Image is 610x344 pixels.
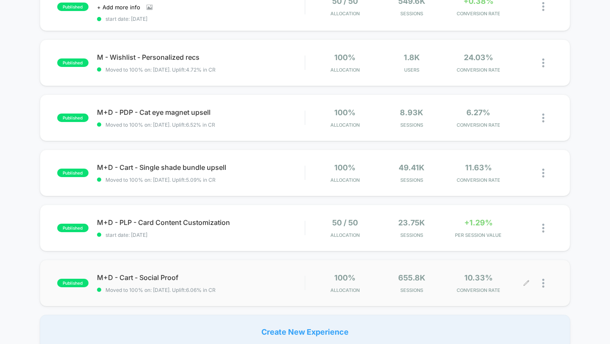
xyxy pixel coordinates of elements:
[330,232,360,238] span: Allocation
[542,2,544,11] img: close
[330,177,360,183] span: Allocation
[380,177,443,183] span: Sessions
[334,273,355,282] span: 100%
[447,122,510,128] span: CONVERSION RATE
[330,287,360,293] span: Allocation
[447,232,510,238] span: PER SESSION VALUE
[334,108,355,117] span: 100%
[334,163,355,172] span: 100%
[105,67,216,73] span: Moved to 100% on: [DATE] . Uplift: 4.72% in CR
[57,114,89,122] span: published
[97,163,305,172] span: M+D - Cart - Single shade bundle upsell
[380,232,443,238] span: Sessions
[380,122,443,128] span: Sessions
[464,53,493,62] span: 24.03%
[97,16,305,22] span: start date: [DATE]
[332,218,358,227] span: 50 / 50
[97,218,305,227] span: M+D - PLP - Card Content Customization
[542,169,544,178] img: close
[464,218,493,227] span: +1.29%
[542,58,544,67] img: close
[330,11,360,17] span: Allocation
[465,163,492,172] span: 11.63%
[330,122,360,128] span: Allocation
[57,58,89,67] span: published
[398,218,425,227] span: 23.75k
[105,177,216,183] span: Moved to 100% on: [DATE] . Uplift: 5.09% in CR
[57,169,89,177] span: published
[398,273,425,282] span: 655.8k
[97,53,305,61] span: M - Wishlist - Personalized recs
[97,232,305,238] span: start date: [DATE]
[542,114,544,122] img: close
[57,279,89,287] span: published
[97,4,140,11] span: + Add more info
[380,287,443,293] span: Sessions
[400,108,423,117] span: 8.93k
[105,287,216,293] span: Moved to 100% on: [DATE] . Uplift: 6.06% in CR
[57,224,89,232] span: published
[380,11,443,17] span: Sessions
[57,3,89,11] span: published
[542,279,544,288] img: close
[334,53,355,62] span: 100%
[404,53,420,62] span: 1.8k
[380,67,443,73] span: Users
[399,163,424,172] span: 49.41k
[447,287,510,293] span: CONVERSION RATE
[447,11,510,17] span: CONVERSION RATE
[105,122,215,128] span: Moved to 100% on: [DATE] . Uplift: 6.52% in CR
[330,67,360,73] span: Allocation
[97,108,305,117] span: M+D - PDP - Cat eye magnet upsell
[447,67,510,73] span: CONVERSION RATE
[542,224,544,233] img: close
[97,273,305,282] span: M+D - Cart - Social Proof
[466,108,490,117] span: 6.27%
[447,177,510,183] span: CONVERSION RATE
[464,273,493,282] span: 10.33%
